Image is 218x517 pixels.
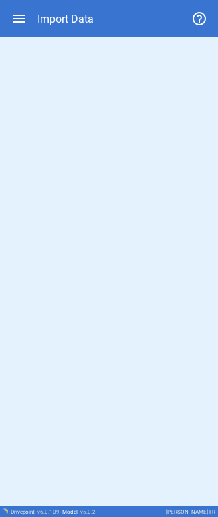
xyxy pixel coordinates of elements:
[37,13,94,25] div: Import Data
[11,509,60,515] div: Drivepoint
[80,509,96,515] span: v 5.0.2
[166,509,215,515] div: [PERSON_NAME] FR
[3,508,8,514] img: Drivepoint
[62,509,96,515] div: Model
[37,509,60,515] span: v 6.0.109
